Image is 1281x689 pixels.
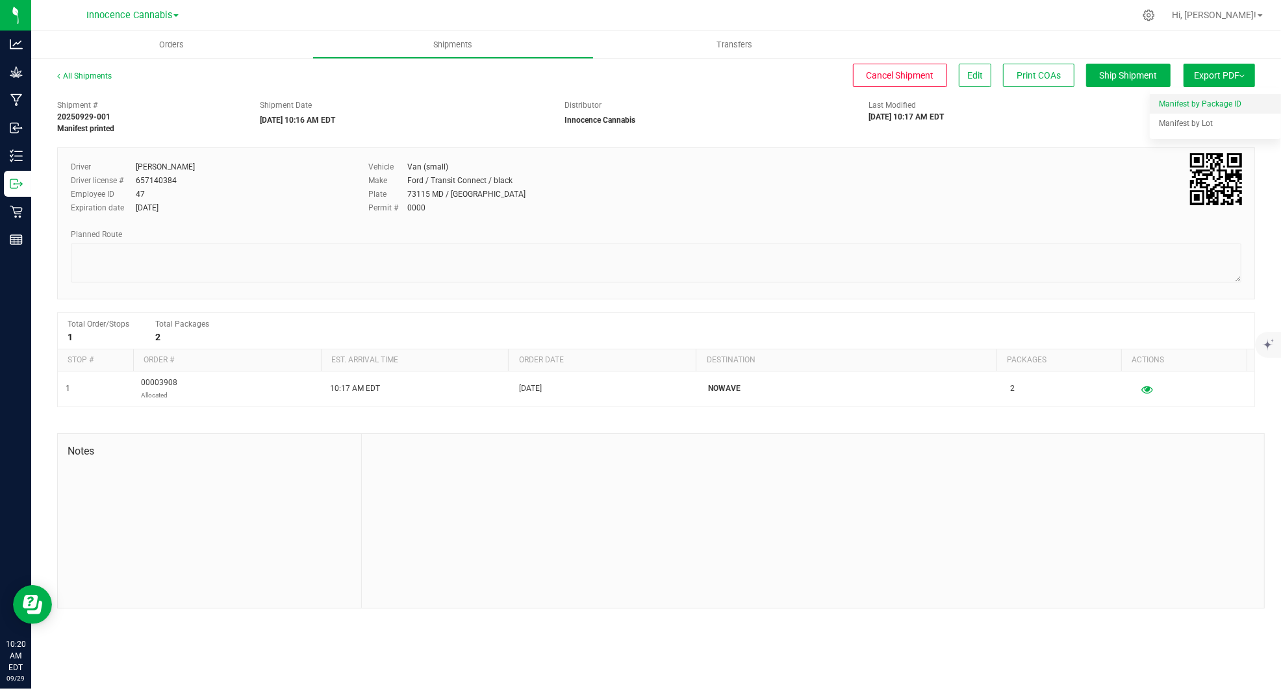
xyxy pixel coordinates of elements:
[68,332,73,342] strong: 1
[58,349,133,371] th: Stop #
[699,39,770,51] span: Transfers
[368,175,407,186] label: Make
[10,66,23,79] inline-svg: Grow
[10,149,23,162] inline-svg: Inventory
[321,349,509,371] th: Est. arrival time
[869,99,916,111] label: Last Modified
[136,175,177,186] div: 657140384
[407,161,448,173] div: Van (small)
[68,444,351,459] span: Notes
[66,382,70,395] span: 1
[136,188,145,200] div: 47
[57,124,114,133] strong: Manifest printed
[10,205,23,218] inline-svg: Retail
[136,202,159,214] div: [DATE]
[967,70,983,81] span: Edit
[1003,64,1074,87] button: Print COAs
[696,349,996,371] th: Destination
[1100,70,1158,81] span: Ship Shipment
[136,161,195,173] div: [PERSON_NAME]
[1190,153,1242,205] img: Scan me!
[564,99,602,111] label: Distributor
[10,121,23,134] inline-svg: Inbound
[1017,70,1061,81] span: Print COAs
[1172,10,1256,20] span: Hi, [PERSON_NAME]!
[6,673,25,683] p: 09/29
[71,175,136,186] label: Driver license #
[416,39,490,51] span: Shipments
[1184,64,1255,87] button: Export PDF
[13,585,52,624] iframe: Resource center
[594,31,875,58] a: Transfers
[71,188,136,200] label: Employee ID
[155,332,160,342] strong: 2
[508,349,696,371] th: Order date
[867,70,934,81] span: Cancel Shipment
[1190,153,1242,205] qrcode: 20250929-001
[86,10,172,21] span: Innocence Cannabis
[1086,64,1171,87] button: Ship Shipment
[142,39,201,51] span: Orders
[141,377,177,401] span: 00003908
[407,202,425,214] div: 0000
[996,349,1122,371] th: Packages
[1194,70,1245,81] span: Export PDF
[10,94,23,106] inline-svg: Manufacturing
[959,64,991,87] button: Edit
[708,382,995,395] p: NOWAVE
[57,71,112,81] a: All Shipments
[312,31,594,58] a: Shipments
[853,64,947,87] button: Cancel Shipment
[133,349,321,371] th: Order #
[1121,349,1247,371] th: Actions
[260,99,312,111] label: Shipment Date
[141,389,177,401] p: Allocated
[155,319,209,329] span: Total Packages
[1159,99,1241,108] span: Manifest by Package ID
[31,31,312,58] a: Orders
[71,202,136,214] label: Expiration date
[71,230,122,239] span: Planned Route
[368,188,407,200] label: Plate
[564,116,635,125] strong: Innocence Cannabis
[68,319,129,329] span: Total Order/Stops
[368,202,407,214] label: Permit #
[869,112,944,121] strong: [DATE] 10:17 AM EDT
[6,638,25,673] p: 10:20 AM EDT
[57,99,240,111] span: Shipment #
[368,161,407,173] label: Vehicle
[10,233,23,246] inline-svg: Reports
[330,382,380,395] span: 10:17 AM EDT
[407,175,513,186] div: Ford / Transit Connect / black
[260,116,335,125] strong: [DATE] 10:16 AM EDT
[1159,119,1213,128] span: Manifest by Lot
[519,382,542,395] span: [DATE]
[57,112,110,121] strong: 20250929-001
[407,188,526,200] div: 73115 MD / [GEOGRAPHIC_DATA]
[10,177,23,190] inline-svg: Outbound
[71,161,136,173] label: Driver
[10,38,23,51] inline-svg: Analytics
[1141,9,1157,21] div: Manage settings
[1010,382,1015,395] span: 2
